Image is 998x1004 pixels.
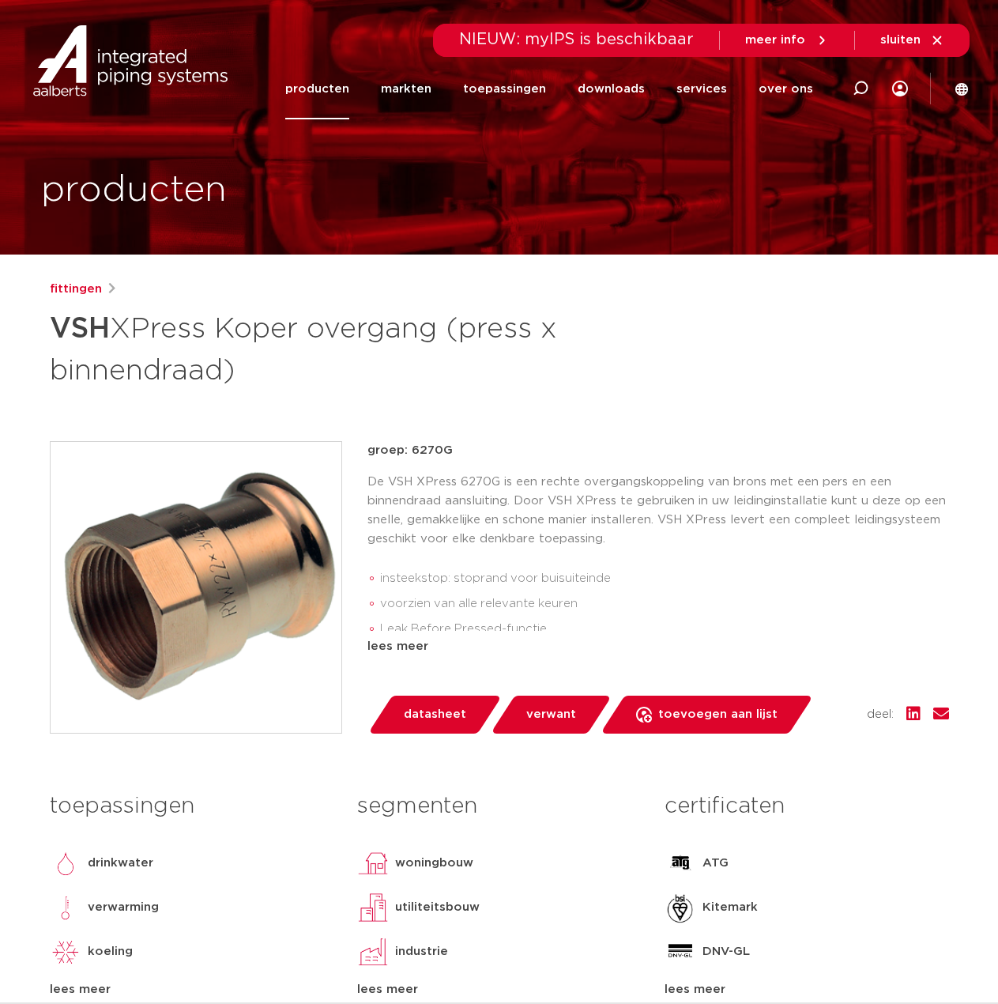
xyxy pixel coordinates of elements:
p: utiliteitsbouw [395,898,480,917]
div: lees meer [357,980,641,999]
p: woningbouw [395,854,473,873]
a: markten [381,59,431,119]
h3: toepassingen [50,791,333,822]
p: ATG [702,854,729,873]
img: DNV-GL [665,936,696,968]
p: groep: 6270G [367,441,949,460]
li: insteekstop: stoprand voor buisuiteinde [380,566,949,591]
a: meer info [745,33,829,47]
h3: certificaten [665,791,948,822]
img: ATG [665,847,696,879]
span: NIEUW: myIPS is beschikbaar [459,32,694,47]
img: drinkwater [50,847,81,879]
div: lees meer [665,980,948,999]
img: woningbouw [357,847,389,879]
h1: XPress Koper overgang (press x binnendraad) [50,305,643,391]
p: drinkwater [88,854,153,873]
img: verwarming [50,892,81,923]
span: toevoegen aan lijst [658,702,778,727]
p: De VSH XPress 6270G is een rechte overgangskoppeling van brons met een pers en een binnendraad aa... [367,473,949,549]
a: verwant [490,696,612,734]
div: lees meer [367,637,949,656]
a: fittingen [50,280,102,299]
a: over ons [759,59,813,119]
a: downloads [578,59,645,119]
p: Kitemark [702,898,758,917]
nav: Menu [285,59,813,119]
span: meer info [745,34,805,46]
p: koeling [88,942,133,961]
a: sluiten [880,33,944,47]
div: lees meer [50,980,333,999]
a: toepassingen [463,59,546,119]
p: verwarming [88,898,159,917]
h1: producten [41,165,227,216]
img: Product Image for VSH XPress Koper overgang (press x binnendraad) [51,442,341,733]
span: deel: [867,705,894,724]
li: voorzien van alle relevante keuren [380,591,949,617]
p: industrie [395,942,448,961]
p: DNV-GL [702,942,750,961]
a: producten [285,59,349,119]
span: datasheet [404,702,466,727]
img: Kitemark [665,892,696,923]
h3: segmenten [357,791,641,822]
strong: VSH [50,315,110,343]
img: industrie [357,936,389,968]
span: verwant [526,702,576,727]
a: services [676,59,727,119]
li: Leak Before Pressed-functie [380,617,949,642]
img: koeling [50,936,81,968]
a: datasheet [367,696,502,734]
span: sluiten [880,34,921,46]
img: utiliteitsbouw [357,892,389,923]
